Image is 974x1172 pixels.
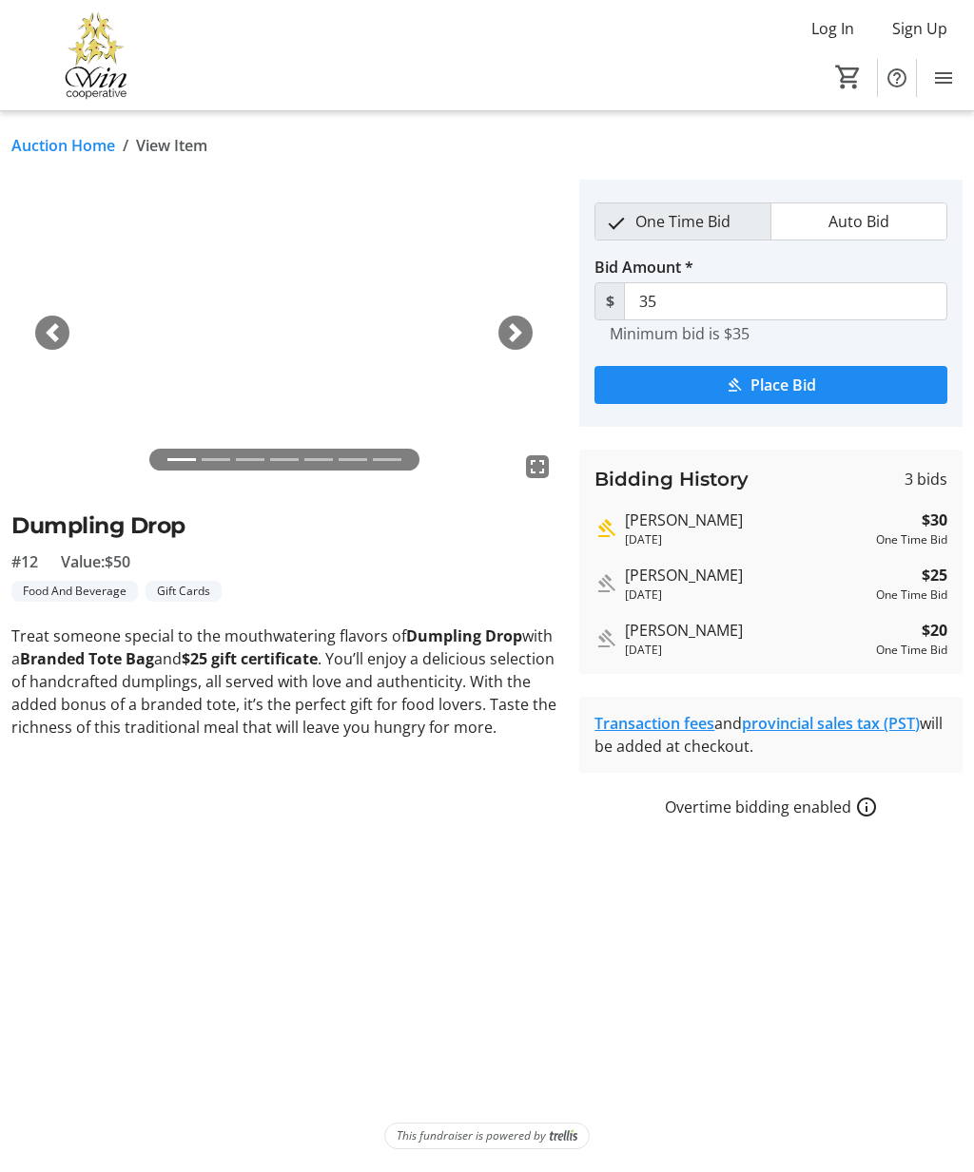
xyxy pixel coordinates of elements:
div: [DATE] [625,531,868,548]
span: This fundraiser is powered by [397,1127,546,1144]
tr-label-badge: Gift Cards [146,581,222,602]
img: Image [11,180,556,486]
button: Help [878,59,916,97]
span: 3 bids [905,468,947,490]
div: Overtime bidding enabled [579,796,963,818]
div: [PERSON_NAME] [625,564,868,586]
span: #12 [11,550,38,573]
tr-hint: Minimum bid is $35 [610,324,750,343]
span: View Item [136,134,207,157]
label: Bid Amount * [594,256,693,279]
span: Value: $50 [61,550,130,573]
strong: Dumpling Drop [406,625,522,646]
a: Transaction fees [594,713,714,734]
mat-icon: Outbid [594,572,617,595]
img: Trellis Logo [550,1129,577,1143]
div: [DATE] [625,642,868,659]
mat-icon: Outbid [594,627,617,650]
div: and will be added at checkout. [594,712,947,758]
span: Log In [811,17,854,40]
div: [PERSON_NAME] [625,619,868,642]
button: Place Bid [594,366,947,404]
div: One Time Bid [876,642,947,659]
span: One Time Bid [624,203,742,240]
strong: Branded Tote Bag [20,648,154,669]
div: [DATE] [625,586,868,604]
span: / [123,134,128,157]
mat-icon: fullscreen [526,455,549,478]
strong: $30 [922,509,947,531]
span: $ [594,282,625,320]
a: How overtime bidding works for silent auctions [855,796,878,818]
img: Victoria Women In Need Community Cooperative's Logo [11,8,181,103]
a: Auction Home [11,134,115,157]
strong: $25 [922,564,947,586]
mat-icon: Highest bid [594,517,617,540]
span: Sign Up [892,17,947,40]
span: Auto Bid [817,203,901,240]
div: [PERSON_NAME] [625,509,868,531]
strong: $25 gift certificate [182,648,318,669]
strong: $20 [922,619,947,642]
tr-label-badge: Food And Beverage [11,581,138,602]
h2: Dumpling Drop [11,509,556,542]
button: Menu [925,59,963,97]
a: provincial sales tax (PST) [742,713,920,734]
button: Sign Up [877,13,963,44]
h3: Bidding History [594,465,749,493]
div: One Time Bid [876,586,947,604]
button: Log In [796,13,869,44]
span: Place Bid [750,374,816,396]
div: One Time Bid [876,531,947,548]
p: Treat someone special to the mouthwatering flavors of with a and . You’ll enjoy a delicious selec... [11,624,556,739]
button: Cart [831,60,866,94]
